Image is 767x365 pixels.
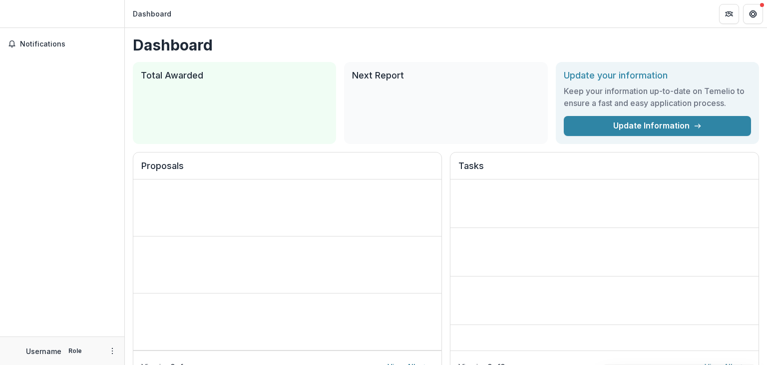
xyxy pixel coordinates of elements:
[133,36,759,54] h1: Dashboard
[106,345,118,357] button: More
[26,346,61,356] p: Username
[719,4,739,24] button: Partners
[141,160,433,179] h2: Proposals
[129,6,175,21] nav: breadcrumb
[141,70,328,81] h2: Total Awarded
[564,85,751,109] h3: Keep your information up-to-date on Temelio to ensure a fast and easy application process.
[65,346,85,355] p: Role
[4,36,120,52] button: Notifications
[743,4,763,24] button: Get Help
[458,160,751,179] h2: Tasks
[564,116,751,136] a: Update Information
[133,8,171,19] div: Dashboard
[352,70,539,81] h2: Next Report
[20,40,116,48] span: Notifications
[564,70,751,81] h2: Update your information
